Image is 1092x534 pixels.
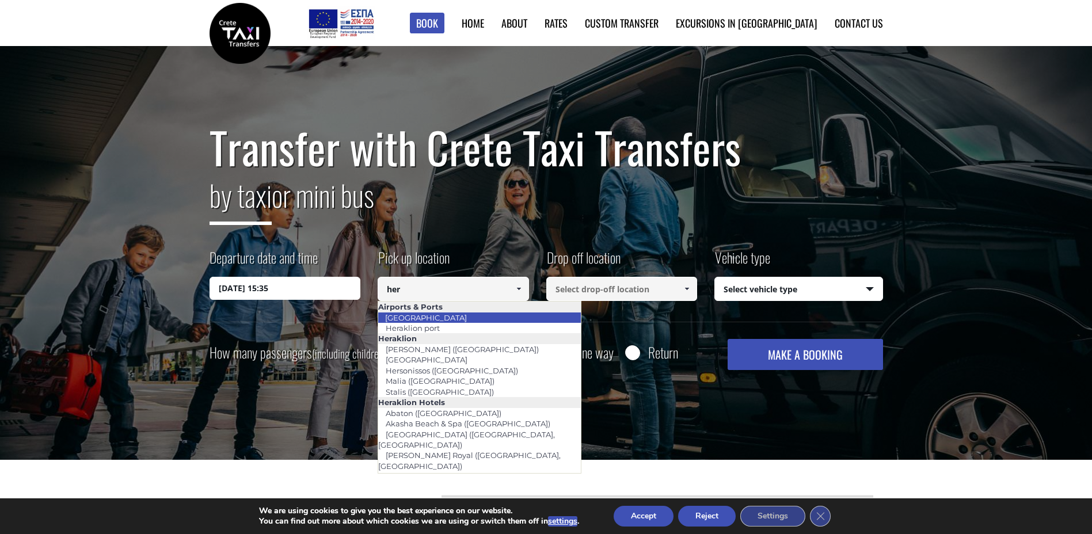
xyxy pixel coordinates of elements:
[810,506,831,527] button: Close GDPR Cookie Banner
[210,26,271,38] a: Crete Taxi Transfers | Safe Taxi Transfer Services from to Heraklion Airport, Chania Airport, Ret...
[546,277,698,301] input: Select drop-off location
[648,345,678,360] label: Return
[678,277,697,301] a: Show All Items
[509,277,528,301] a: Show All Items
[575,345,614,360] label: One way
[548,516,577,527] button: settings
[210,173,272,225] span: by taxi
[614,506,674,527] button: Accept
[259,506,579,516] p: We are using cookies to give you the best experience on our website.
[378,247,450,277] label: Pick up location
[442,495,873,520] div: [GEOGRAPHIC_DATA]
[378,373,502,389] a: Malia ([GEOGRAPHIC_DATA])
[740,506,805,527] button: Settings
[378,277,529,301] input: Select pickup location
[378,320,447,336] a: Heraklion port
[410,13,444,34] a: Book
[378,363,526,379] a: Hersonissos ([GEOGRAPHIC_DATA])
[378,405,509,421] a: Abaton ([GEOGRAPHIC_DATA])
[714,247,770,277] label: Vehicle type
[378,333,581,344] li: Heraklion
[378,302,581,312] li: Airports & Ports
[378,384,501,400] a: Stalis ([GEOGRAPHIC_DATA])
[259,516,579,527] p: You can find out more about which cookies we are using or switch them off in .
[378,341,546,357] a: [PERSON_NAME] ([GEOGRAPHIC_DATA])
[378,415,558,432] a: Akasha Beach & Spa ([GEOGRAPHIC_DATA])
[210,171,883,234] h2: or mini bus
[715,277,882,302] span: Select vehicle type
[307,6,375,40] img: e-bannersEUERDF180X90.jpg
[462,16,484,30] a: Home
[835,16,883,30] a: Contact us
[678,506,736,527] button: Reject
[210,123,883,171] h1: Transfer with Crete Taxi Transfers
[501,16,527,30] a: About
[545,16,568,30] a: Rates
[585,16,659,30] a: Custom Transfer
[378,352,475,368] a: [GEOGRAPHIC_DATA]
[378,397,581,407] li: Heraklion Hotels
[546,247,621,277] label: Drop off location
[210,3,271,64] img: Crete Taxi Transfers | Safe Taxi Transfer Services from to Heraklion Airport, Chania Airport, Ret...
[210,339,393,367] label: How many passengers ?
[378,310,474,326] a: [GEOGRAPHIC_DATA]
[676,16,817,30] a: Excursions in [GEOGRAPHIC_DATA]
[728,339,882,370] button: MAKE A BOOKING
[378,447,561,474] a: [PERSON_NAME] Royal ([GEOGRAPHIC_DATA], [GEOGRAPHIC_DATA])
[312,345,386,362] small: (including children)
[378,426,555,453] a: [GEOGRAPHIC_DATA] ([GEOGRAPHIC_DATA], [GEOGRAPHIC_DATA])
[210,247,318,277] label: Departure date and time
